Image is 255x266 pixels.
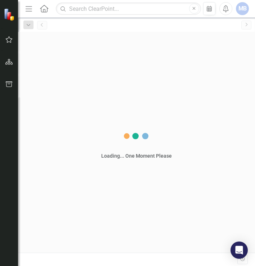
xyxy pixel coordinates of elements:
input: Search ClearPoint... [56,3,201,15]
div: Loading... One Moment Please [101,152,172,159]
div: Open Intercom Messenger [231,242,248,259]
img: ClearPoint Strategy [4,8,16,21]
button: MB [236,2,249,15]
